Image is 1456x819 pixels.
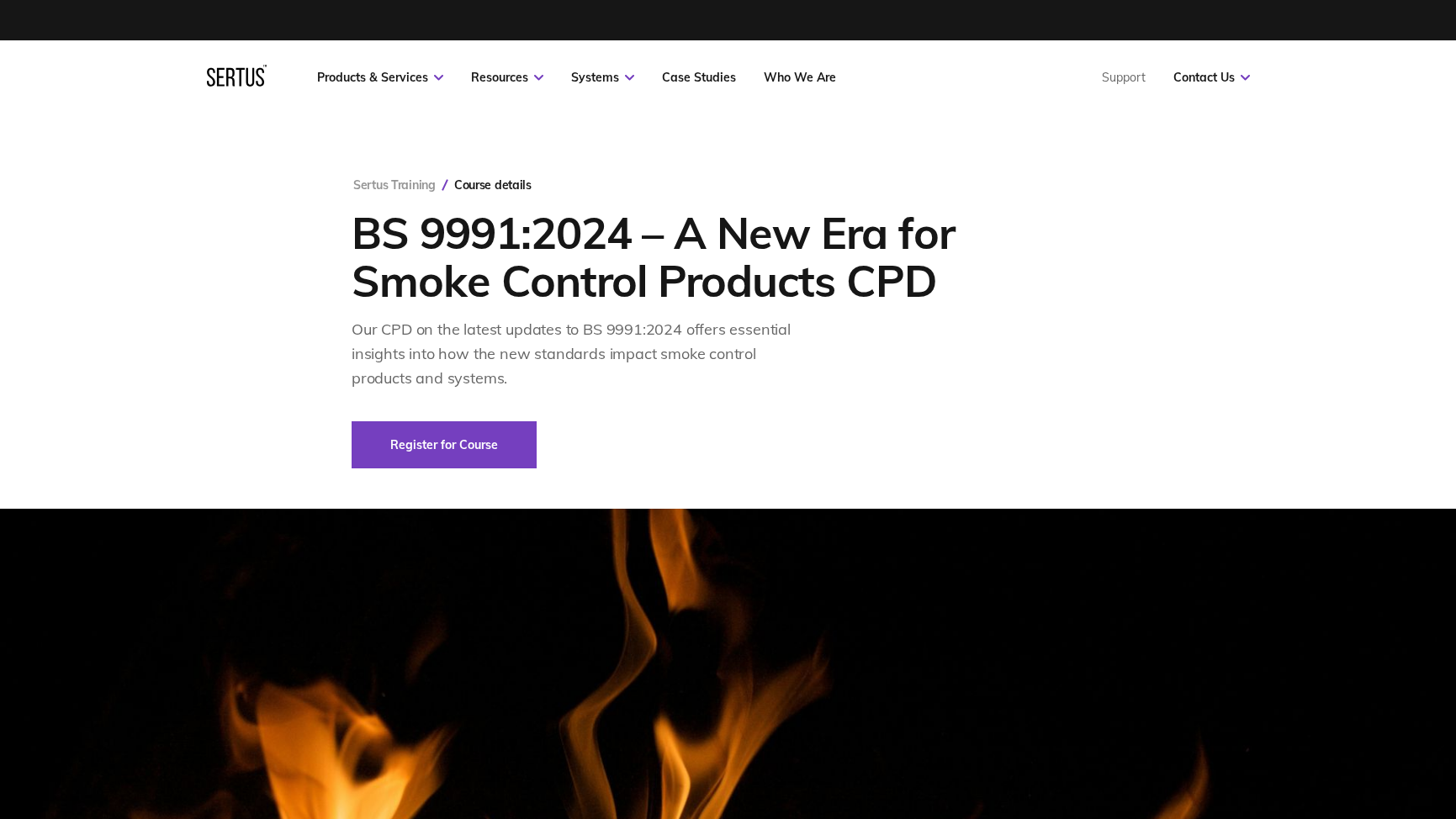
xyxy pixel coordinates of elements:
a: Resources [471,70,543,85]
a: Who We Are [764,70,836,85]
h1: BS 9991:2024 – A New Era for Smoke Control Products CPD [352,209,995,304]
a: Contact Us [1173,70,1250,85]
div: Our CPD on the latest updates to BS 9991:2024 offers essential insights into how the new standard... [352,318,814,390]
a: Sertus Training [353,177,436,193]
a: Systems [571,70,634,85]
a: Products & Services [317,70,443,85]
a: Support [1102,70,1146,85]
a: Register for Course [352,421,537,468]
a: Case Studies [662,70,736,85]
